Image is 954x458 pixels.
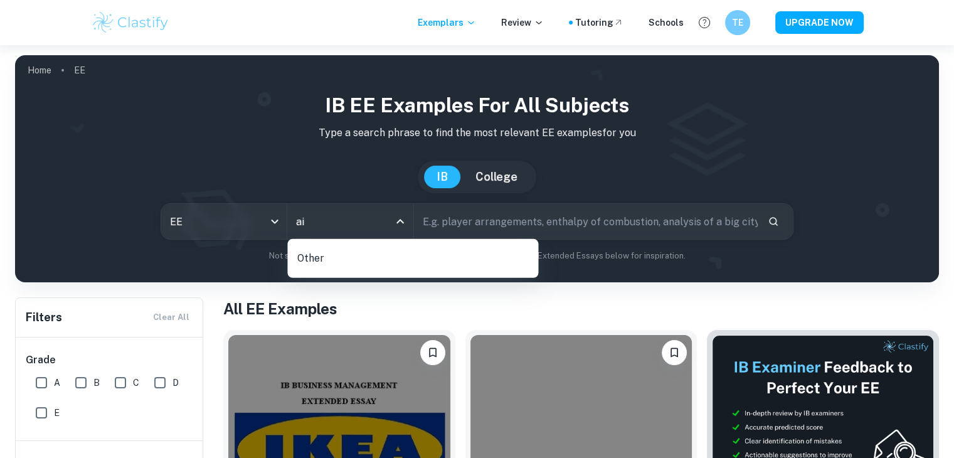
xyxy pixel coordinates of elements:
[649,16,684,29] a: Schools
[414,204,758,239] input: E.g. player arrangements, enthalpy of combustion, analysis of a big city...
[25,125,929,141] p: Type a search phrase to find the most relevant EE examples for you
[172,376,179,390] span: D
[463,166,530,188] button: College
[420,340,445,365] button: Bookmark
[662,340,687,365] button: Bookmark
[91,10,171,35] img: Clastify logo
[26,353,194,368] h6: Grade
[133,376,139,390] span: C
[424,166,460,188] button: IB
[54,406,60,420] span: E
[25,90,929,120] h1: IB EE examples for all subjects
[93,376,100,390] span: B
[694,12,715,33] button: Help and Feedback
[775,11,864,34] button: UPGRADE NOW
[28,61,51,79] a: Home
[161,204,287,239] div: EE
[575,16,623,29] a: Tutoring
[391,213,409,230] button: Close
[501,16,544,29] p: Review
[26,309,62,326] h6: Filters
[223,297,939,320] h1: All EE Examples
[25,250,929,262] p: Not sure what to search for? You can always look through our example Extended Essays below for in...
[15,55,939,282] img: profile cover
[297,248,538,269] p: Other
[54,376,60,390] span: A
[763,211,784,232] button: Search
[725,10,750,35] button: TE
[74,63,85,77] p: EE
[418,16,476,29] p: Exemplars
[730,16,745,29] h6: TE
